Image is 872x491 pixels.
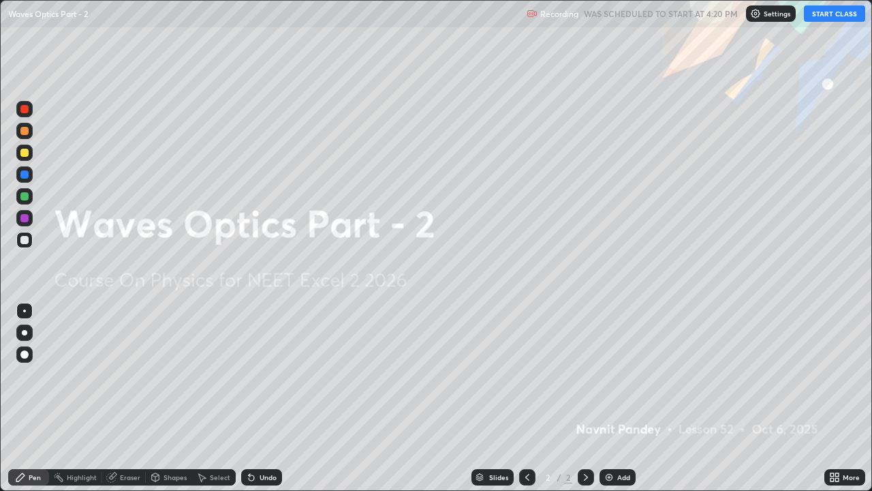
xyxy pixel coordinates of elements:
[617,474,630,481] div: Add
[489,474,508,481] div: Slides
[584,8,738,20] h5: WAS SCHEDULED TO START AT 4:20 PM
[210,474,230,481] div: Select
[764,10,790,17] p: Settings
[67,474,97,481] div: Highlight
[260,474,277,481] div: Undo
[564,471,572,483] div: 2
[8,8,88,19] p: Waves Optics Part - 2
[29,474,41,481] div: Pen
[540,9,578,19] p: Recording
[120,474,140,481] div: Eraser
[163,474,187,481] div: Shapes
[750,8,761,19] img: class-settings-icons
[804,5,865,22] button: START CLASS
[843,474,860,481] div: More
[541,473,555,481] div: 2
[557,473,561,481] div: /
[604,472,614,483] img: add-slide-button
[527,8,538,19] img: recording.375f2c34.svg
